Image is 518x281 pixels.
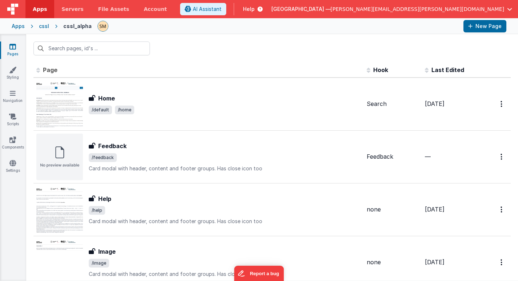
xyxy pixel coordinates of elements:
div: cssl_alpha [63,23,92,30]
span: [DATE] [425,100,445,107]
h3: Home [98,94,115,103]
div: Search [367,100,419,108]
img: e9616e60dfe10b317d64a5e98ec8e357 [98,21,108,31]
div: none [367,258,419,266]
span: Servers [61,5,83,13]
iframe: Marker.io feedback button [234,266,284,281]
div: Feedback [367,153,419,161]
h3: Image [98,247,116,256]
p: Card modal with header, content and footer groups. Has close icon too [89,165,361,172]
span: [DATE] [425,258,445,266]
span: /help [89,206,105,215]
p: Card modal with header, content and footer groups. Has close icon too [89,270,361,278]
button: [GEOGRAPHIC_DATA] — [PERSON_NAME][EMAIL_ADDRESS][PERSON_NAME][DOMAIN_NAME] [271,5,512,13]
p: Card modal with header, content and footer groups. Has close icon too [89,218,361,225]
span: /image [89,259,109,268]
span: Apps [33,5,47,13]
h3: Help [98,194,111,203]
input: Search pages, id's ... [33,41,150,55]
span: [PERSON_NAME][EMAIL_ADDRESS][PERSON_NAME][DOMAIN_NAME] [331,5,504,13]
span: [DATE] [425,206,445,213]
span: Help [243,5,255,13]
button: Options [496,255,508,270]
span: Hook [373,66,388,74]
span: /default [89,106,112,114]
span: Page [43,66,57,74]
span: File Assets [98,5,129,13]
div: cssl [39,23,49,30]
div: Apps [12,23,25,30]
h3: Feedback [98,142,127,150]
span: /home [115,106,134,114]
span: Last Edited [431,66,464,74]
span: AI Assistant [193,5,222,13]
button: Options [496,96,508,111]
button: New Page [463,20,506,32]
div: none [367,205,419,214]
button: Options [496,202,508,217]
button: AI Assistant [180,3,226,15]
span: [GEOGRAPHIC_DATA] — [271,5,331,13]
button: Options [496,149,508,164]
span: /feedback [89,153,117,162]
span: — [425,153,431,160]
